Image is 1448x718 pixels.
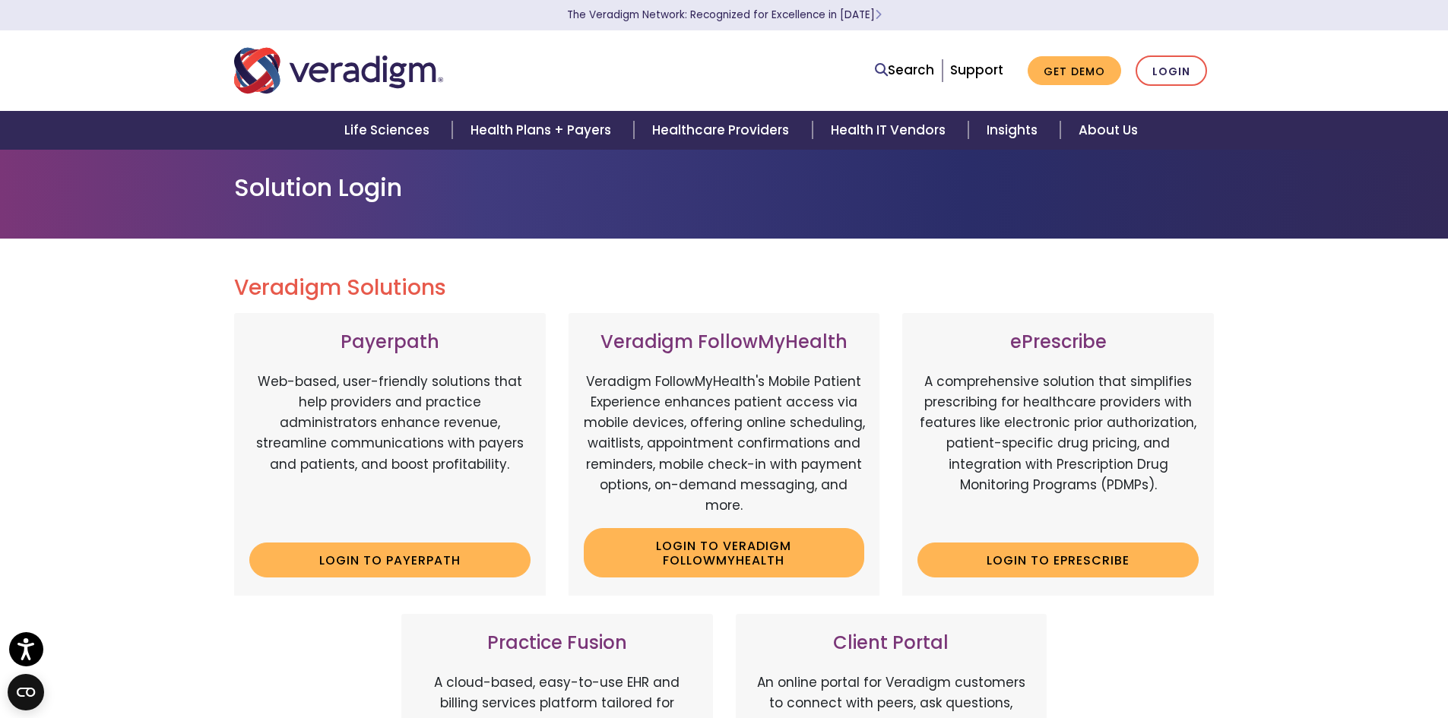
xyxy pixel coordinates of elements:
[326,111,452,150] a: Life Sciences
[813,111,968,150] a: Health IT Vendors
[417,632,698,654] h3: Practice Fusion
[1156,609,1430,700] iframe: Drift Chat Widget
[917,372,1199,531] p: A comprehensive solution that simplifies prescribing for healthcare providers with features like ...
[1136,55,1207,87] a: Login
[1028,56,1121,86] a: Get Demo
[968,111,1060,150] a: Insights
[917,542,1199,577] a: Login to ePrescribe
[567,8,882,22] a: The Veradigm Network: Recognized for Excellence in [DATE]Learn More
[584,528,865,577] a: Login to Veradigm FollowMyHealth
[875,8,882,22] span: Learn More
[8,674,44,710] button: Open CMP widget
[452,111,634,150] a: Health Plans + Payers
[234,275,1215,301] h2: Veradigm Solutions
[234,46,443,96] img: Veradigm logo
[584,372,865,516] p: Veradigm FollowMyHealth's Mobile Patient Experience enhances patient access via mobile devices, o...
[234,173,1215,202] h1: Solution Login
[917,331,1199,353] h3: ePrescribe
[584,331,865,353] h3: Veradigm FollowMyHealth
[249,331,531,353] h3: Payerpath
[634,111,812,150] a: Healthcare Providers
[249,372,531,531] p: Web-based, user-friendly solutions that help providers and practice administrators enhance revenu...
[249,542,531,577] a: Login to Payerpath
[875,60,934,81] a: Search
[1060,111,1156,150] a: About Us
[950,61,1003,79] a: Support
[751,632,1032,654] h3: Client Portal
